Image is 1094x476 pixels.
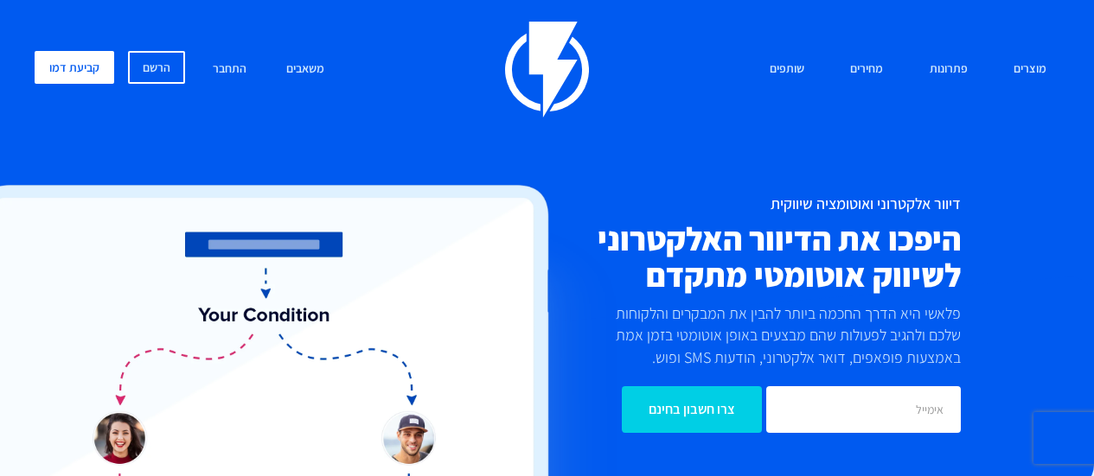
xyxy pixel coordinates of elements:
[766,386,961,433] input: אימייל
[603,302,961,369] p: פלאשי היא הדרך החכמה ביותר להבין את המבקרים והלקוחות שלכם ולהגיב לפעולות שהם מבצעים באופן אוטומטי...
[273,51,337,88] a: משאבים
[475,221,962,293] h2: היפכו את הדיוור האלקטרוני לשיווק אוטומטי מתקדם
[757,51,817,88] a: שותפים
[475,195,962,213] h1: דיוור אלקטרוני ואוטומציה שיווקית
[35,51,114,84] a: קביעת דמו
[128,51,185,84] a: הרשם
[1001,51,1059,88] a: מוצרים
[837,51,896,88] a: מחירים
[622,386,762,433] input: צרו חשבון בחינם
[917,51,981,88] a: פתרונות
[200,51,259,88] a: התחבר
